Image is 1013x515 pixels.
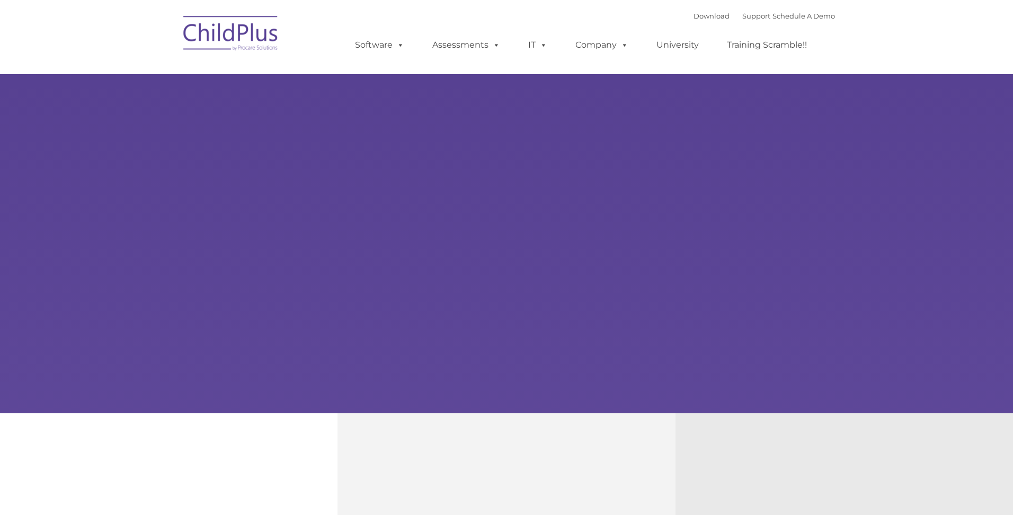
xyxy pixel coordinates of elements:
font: | [694,12,835,20]
a: Training Scramble!! [716,34,817,56]
a: Assessments [422,34,511,56]
a: University [646,34,709,56]
img: ChildPlus by Procare Solutions [178,8,284,61]
a: Company [565,34,639,56]
a: Schedule A Demo [772,12,835,20]
a: Download [694,12,730,20]
a: Software [344,34,415,56]
a: Support [742,12,770,20]
a: IT [518,34,558,56]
